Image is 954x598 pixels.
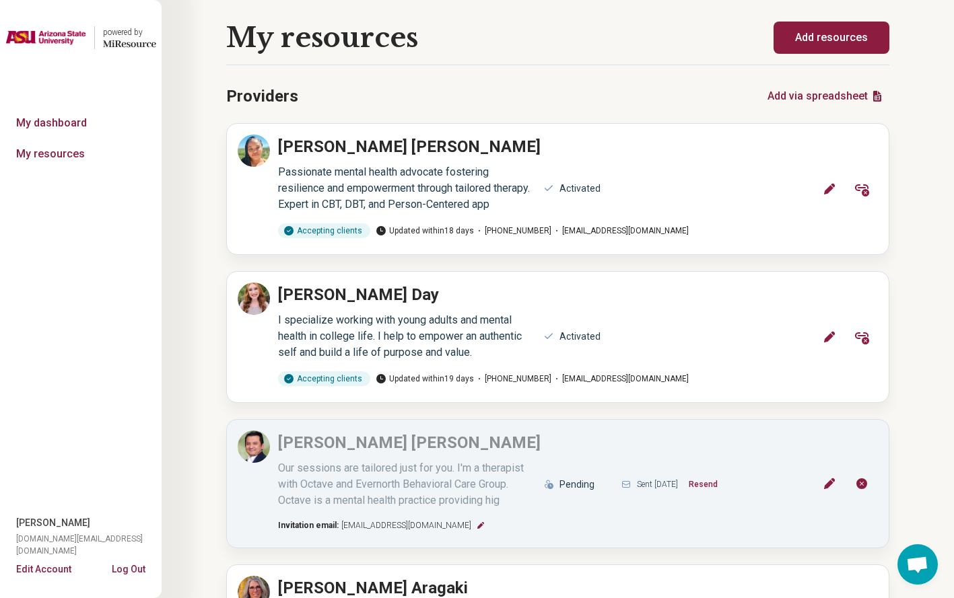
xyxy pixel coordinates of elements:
[774,22,889,54] button: Add resources
[897,544,938,585] div: Open chat
[376,225,474,237] span: Updated within 18 days
[278,283,439,307] p: [PERSON_NAME] Day
[376,373,474,385] span: Updated within 19 days
[5,22,156,54] a: Arizona State Universitypowered by
[103,26,156,38] div: powered by
[278,223,370,238] div: Accepting clients
[278,164,535,213] div: Passionate mental health advocate fostering resilience and empowerment through tailored therapy. ...
[16,516,90,530] span: [PERSON_NAME]
[226,84,298,108] h2: Providers
[551,225,689,237] span: [EMAIL_ADDRESS][DOMAIN_NAME]
[559,478,594,492] div: Pending
[278,135,541,159] p: [PERSON_NAME] [PERSON_NAME]
[559,182,601,196] div: Activated
[762,80,889,112] button: Add via spreadsheet
[341,519,471,531] span: [EMAIL_ADDRESS][DOMAIN_NAME]
[112,562,145,573] button: Log Out
[551,373,689,385] span: [EMAIL_ADDRESS][DOMAIN_NAME]
[278,460,535,509] div: Our sessions are tailored just for you. I'm a therapist with Octave and Evernorth Behavioral Care...
[226,22,418,53] h1: My resources
[16,562,71,576] button: Edit Account
[621,474,792,495] div: Sent [DATE]
[278,431,541,455] p: [PERSON_NAME] [PERSON_NAME]
[474,225,551,237] span: [PHONE_NUMBER]
[683,474,723,495] button: Resend
[278,371,370,386] div: Accepting clients
[16,533,162,557] span: [DOMAIN_NAME][EMAIL_ADDRESS][DOMAIN_NAME]
[278,312,535,361] div: I specialize working with young adults and mental health in college life. I help to empower an au...
[559,330,601,344] div: Activated
[5,22,86,54] img: Arizona State University
[474,373,551,385] span: [PHONE_NUMBER]
[278,519,339,531] span: Invitation email:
